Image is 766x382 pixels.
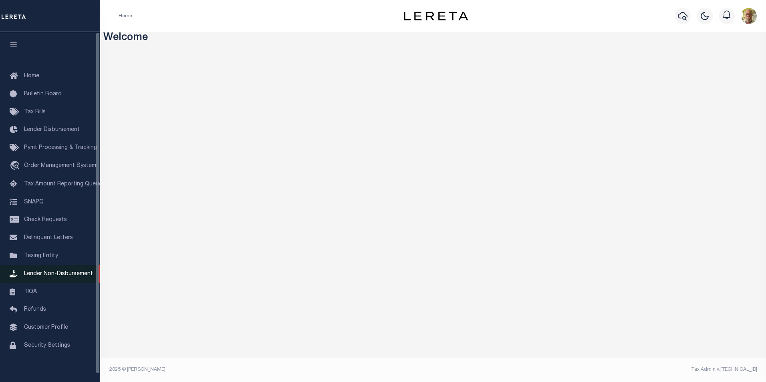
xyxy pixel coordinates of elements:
[24,73,39,79] span: Home
[439,366,757,373] div: Tax Admin v.[TECHNICAL_ID]
[24,235,73,241] span: Delinquent Letters
[24,253,58,259] span: Taxing Entity
[24,343,70,348] span: Security Settings
[24,91,62,97] span: Bulletin Board
[24,199,44,205] span: SNAPQ
[119,12,132,20] li: Home
[103,32,763,44] h3: Welcome
[10,161,22,171] i: travel_explore
[24,181,102,187] span: Tax Amount Reporting Queue
[24,127,80,133] span: Lender Disbursement
[24,271,93,277] span: Lender Non-Disbursement
[24,145,97,151] span: Pymt Processing & Tracking
[24,217,67,223] span: Check Requests
[24,289,37,294] span: TIQA
[404,12,468,20] img: logo-dark.svg
[24,163,96,169] span: Order Management System
[24,325,68,330] span: Customer Profile
[24,307,46,312] span: Refunds
[103,366,433,373] div: 2025 © [PERSON_NAME].
[24,109,46,115] span: Tax Bills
